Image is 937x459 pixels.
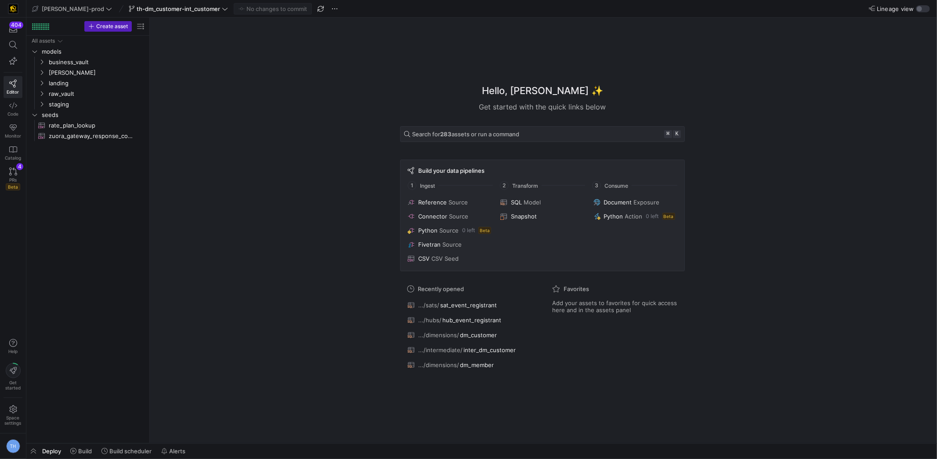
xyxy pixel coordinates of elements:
button: Create asset [84,21,132,32]
button: SQLModel [499,197,586,208]
strong: 283 [440,131,452,138]
span: Source [449,199,468,206]
span: Source [449,213,468,220]
div: Press SPACE to select this row. [30,109,146,120]
span: 0 left [646,213,659,219]
span: .../dimensions/ [418,331,459,339]
span: staging [49,99,145,109]
button: TH [4,437,22,455]
a: Catalog [4,142,22,164]
div: Press SPACE to select this row. [30,67,146,78]
span: Document [604,199,632,206]
span: Fivetran [418,241,441,248]
div: Press SPACE to select this row. [30,36,146,46]
span: Python [418,227,438,234]
button: Help [4,335,22,358]
button: DocumentExposure [592,197,679,208]
span: [PERSON_NAME]-prod [42,5,104,12]
span: SQL [511,199,522,206]
span: Get started [5,380,21,390]
button: Search for283assets or run a command⌘k [400,126,685,142]
span: .../sats/ [418,302,439,309]
span: dm_member [460,361,494,368]
span: Beta [478,227,491,234]
span: 0 left [462,227,475,233]
span: Reference [418,199,447,206]
span: Search for assets or run a command [412,131,519,138]
kbd: ⌘ [664,130,672,138]
span: .../dimensions/ [418,361,459,368]
button: .../dimensions/dm_customer [405,329,535,341]
button: .../dimensions/dm_member [405,359,535,371]
span: CSV Seed [431,255,459,262]
span: business_vault [49,57,145,67]
button: [PERSON_NAME]-prod [30,3,114,15]
div: Press SPACE to select this row. [30,88,146,99]
span: Snapshot [511,213,537,220]
button: ConnectorSource [406,211,493,222]
span: Build your data pipelines [418,167,485,174]
button: th-dm_customer-int_customer [127,3,230,15]
span: Source [442,241,462,248]
div: Press SPACE to select this row. [30,57,146,67]
div: All assets [32,38,55,44]
h1: Hello, [PERSON_NAME] ✨ [482,84,603,98]
div: TH [6,439,20,453]
div: 4 [16,163,23,170]
span: dm_customer [460,331,497,339]
span: raw_vault [49,89,145,99]
a: https://storage.googleapis.com/y42-prod-data-exchange/images/uAsz27BndGEK0hZWDFeOjoxA7jCwgK9jE472... [4,1,22,16]
a: Spacesettings [4,401,22,430]
span: Code [7,111,18,117]
button: FivetranSource [406,239,493,250]
span: Beta [6,183,20,190]
button: PythonSource0 leftBeta [406,225,493,236]
a: Code [4,98,22,120]
span: .../intermediate/ [418,346,463,353]
span: Python [604,213,623,220]
span: Recently opened [418,285,464,292]
span: Action [625,213,643,220]
span: rate_plan_lookup​​​​​​ [49,120,136,131]
button: .../hubs/hub_event_registrant [405,314,535,326]
span: Lineage view [877,5,914,12]
span: Help [7,349,18,354]
span: zuora_gateway_response_codes​​​​​​ [49,131,136,141]
span: Alerts [169,448,185,455]
span: .../hubs/ [418,317,441,324]
span: Model [524,199,541,206]
span: [PERSON_NAME] [49,68,145,78]
span: Favorites [564,285,589,292]
span: inter_dm_customer [463,346,516,353]
a: Monitor [4,120,22,142]
button: 404 [4,21,22,37]
span: Build scheduler [109,448,152,455]
span: Add your assets to favorites for quick access here and in the assets panel [552,299,678,313]
span: CSV [418,255,430,262]
span: Space settings [5,415,22,426]
div: Press SPACE to select this row. [30,99,146,109]
span: PRs [9,177,17,182]
span: Connector [418,213,447,220]
div: Press SPACE to select this row. [30,131,146,141]
kbd: k [673,130,681,138]
div: 404 [9,22,23,29]
button: Build [66,444,96,459]
span: Deploy [42,448,61,455]
div: Press SPACE to select this row. [30,120,146,131]
span: models [42,47,145,57]
span: Beta [662,213,675,220]
button: Alerts [157,444,189,459]
span: hub_event_registrant [442,317,501,324]
button: ReferenceSource [406,197,493,208]
span: Catalog [5,155,21,160]
span: landing [49,78,145,88]
span: Exposure [634,199,660,206]
div: Press SPACE to select this row. [30,46,146,57]
a: zuora_gateway_response_codes​​​​​​ [30,131,146,141]
span: Monitor [5,133,21,138]
div: Press SPACE to select this row. [30,78,146,88]
span: sat_event_registrant [440,302,497,309]
button: .../sats/sat_event_registrant [405,299,535,311]
img: https://storage.googleapis.com/y42-prod-data-exchange/images/uAsz27BndGEK0hZWDFeOjoxA7jCwgK9jE472... [9,4,18,13]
